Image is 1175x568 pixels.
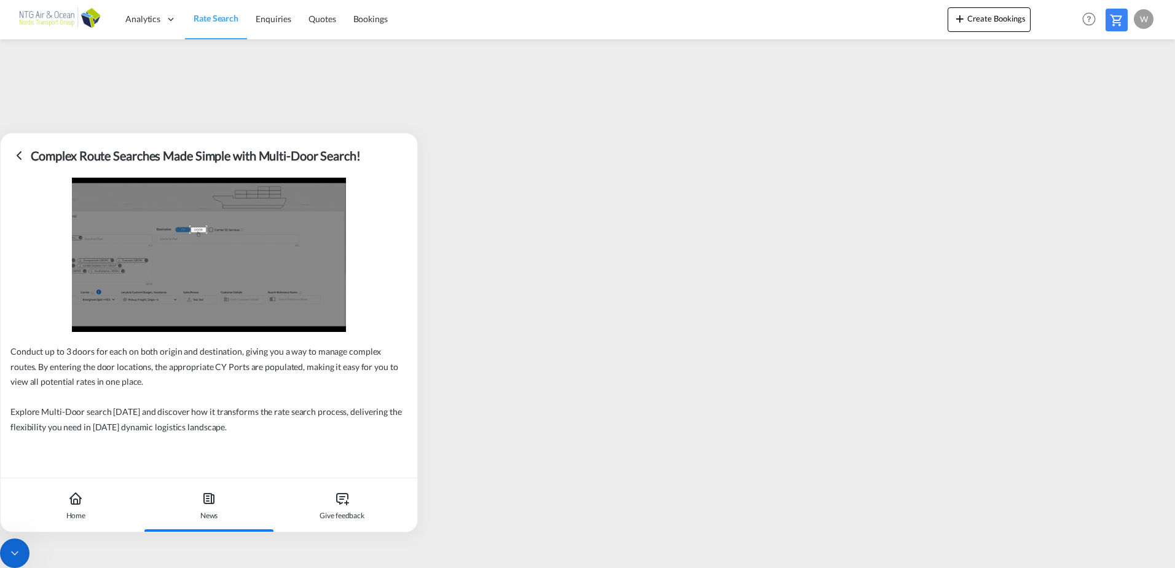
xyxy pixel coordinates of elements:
img: af31b1c0b01f11ecbc353f8e72265e29.png [18,6,101,33]
span: Analytics [125,13,160,25]
span: Bookings [353,14,388,24]
span: Rate Search [194,13,238,23]
div: W [1134,9,1153,29]
div: Help [1079,9,1106,31]
md-icon: icon-plus 400-fg [953,11,967,26]
span: Quotes [308,14,336,24]
span: Enquiries [256,14,291,24]
span: Help [1079,9,1099,30]
button: icon-plus 400-fgCreate Bookings [948,7,1031,32]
